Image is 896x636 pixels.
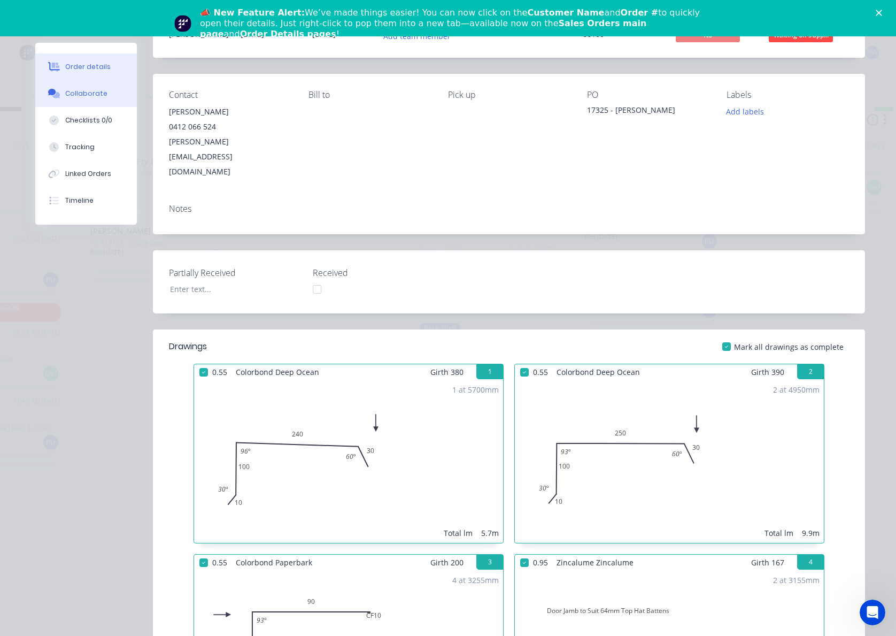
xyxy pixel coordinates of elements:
[35,134,137,160] button: Tracking
[452,574,499,586] div: 4 at 3255mm
[430,555,464,570] span: Girth 200
[200,7,305,18] b: 📣 New Feature Alert:
[797,364,824,379] button: 2
[751,364,784,380] span: Girth 390
[860,600,885,625] iframe: Intercom live chat
[587,104,709,119] div: 17325 - [PERSON_NAME]
[769,28,833,44] button: Waiting on Supp...
[65,196,94,205] div: Timeline
[240,29,336,39] b: Order Details pages
[476,364,503,379] button: 1
[797,555,824,570] button: 4
[169,104,291,119] div: [PERSON_NAME]
[35,53,137,80] button: Order details
[529,364,552,380] span: 0.55
[35,80,137,107] button: Collaborate
[313,266,446,279] label: Received
[65,142,95,152] div: Tracking
[529,555,552,570] span: 0.95
[65,62,111,72] div: Order details
[35,107,137,134] button: Checklists 0/0
[448,90,570,100] div: Pick up
[444,527,473,539] div: Total lm
[231,555,316,570] span: Colorbond Paperbark
[169,266,303,279] label: Partially Received
[587,90,709,100] div: PO
[476,555,503,570] button: 3
[721,104,770,119] button: Add labels
[727,90,849,100] div: Labels
[169,204,849,214] div: Notes
[200,7,705,40] div: We’ve made things easier! You can now click on the and to quickly open their details. Just right-...
[231,364,323,380] span: Colorbond Deep Ocean
[552,364,644,380] span: Colorbond Deep Ocean
[169,119,291,134] div: 0412 066 524
[527,7,604,18] b: Customer Name
[773,574,820,586] div: 2 at 3155mm
[802,527,820,539] div: 9.9m
[169,340,207,353] div: Drawings
[481,527,499,539] div: 5.7m
[430,364,464,380] span: Girth 380
[751,555,784,570] span: Girth 167
[552,555,638,570] span: Zincalume Zincalume
[515,380,824,543] div: 0101002503030º93º60º2 at 4950mmTotal lm9.9m
[35,160,137,187] button: Linked Orders
[876,10,886,16] div: Close
[208,555,231,570] span: 0.55
[35,187,137,214] button: Timeline
[65,89,107,98] div: Collaborate
[621,7,659,18] b: Order #
[169,90,291,100] div: Contact
[174,15,191,32] img: Profile image for Team
[773,384,820,395] div: 2 at 4950mm
[200,18,646,39] b: Sales Orders main page
[169,104,291,179] div: [PERSON_NAME]0412 066 524[PERSON_NAME][EMAIL_ADDRESS][DOMAIN_NAME]
[452,384,499,395] div: 1 at 5700mm
[734,341,844,353] span: Mark all drawings as complete
[308,90,431,100] div: Bill to
[65,116,112,125] div: Checklists 0/0
[194,380,503,543] div: 0101002403030º96º60º1 at 5700mmTotal lm5.7m
[208,364,231,380] span: 0.55
[169,134,291,179] div: [PERSON_NAME][EMAIL_ADDRESS][DOMAIN_NAME]
[764,527,793,539] div: Total lm
[65,169,111,179] div: Linked Orders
